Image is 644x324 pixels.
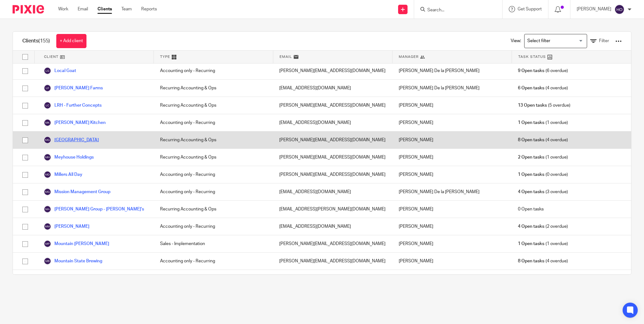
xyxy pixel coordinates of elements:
div: Accounting only - Recurring [154,183,273,200]
a: Meyhouse Holdings [44,154,94,161]
span: Filter [599,39,609,43]
span: (5 overdue) [518,102,570,109]
span: 4 Open tasks [518,223,544,230]
span: (4 overdue) [518,137,568,143]
div: Accounting only - Recurring [154,114,273,131]
span: 13 Open tasks [518,102,547,109]
a: Reports [141,6,157,12]
span: Task Status [518,54,546,59]
div: [PERSON_NAME] [392,149,512,166]
img: svg%3E [44,205,51,213]
span: (4 overdue) [518,258,568,264]
a: [PERSON_NAME] Farms [44,84,103,92]
div: [PERSON_NAME][EMAIL_ADDRESS][DOMAIN_NAME] [273,62,392,79]
div: [PERSON_NAME] [392,235,512,252]
a: Mission Management Group [44,188,110,196]
span: 1 Open tasks [518,171,544,178]
div: [PERSON_NAME] [392,114,512,131]
div: [EMAIL_ADDRESS][DOMAIN_NAME] [273,270,392,287]
img: svg%3E [44,136,51,144]
a: LRH - Further Concepts [44,102,102,109]
div: [PERSON_NAME][EMAIL_ADDRESS][DOMAIN_NAME] [273,253,392,270]
a: Mountain State Brewing [44,257,102,265]
img: svg%3E [44,188,51,196]
div: [PERSON_NAME][EMAIL_ADDRESS][DOMAIN_NAME] [273,235,392,252]
input: Search [427,8,483,13]
div: Sales - Implementation [154,235,273,252]
img: svg%3E [44,154,51,161]
input: Search for option [525,36,583,47]
a: Team [121,6,132,12]
a: [GEOGRAPHIC_DATA] [44,136,99,144]
img: svg%3E [44,171,51,178]
img: svg%3E [44,102,51,109]
span: Manager [399,54,419,59]
span: (6 overdue) [518,68,568,74]
img: svg%3E [44,84,51,92]
span: 0 Open tasks [518,206,544,212]
span: (3 overdue) [518,189,568,195]
div: Recurring Accounting & Ops [154,80,273,97]
div: [PERSON_NAME] De la [PERSON_NAME] [392,62,512,79]
span: Email [280,54,292,59]
div: Recurring Accounting & Ops [154,201,273,218]
div: [EMAIL_ADDRESS][DOMAIN_NAME] [273,218,392,235]
img: svg%3E [44,240,51,248]
span: (155) [38,38,50,43]
div: [PERSON_NAME] [392,97,512,114]
div: Accounting only - Recurring [154,253,273,270]
img: svg%3E [44,119,51,126]
a: [PERSON_NAME] Group - [PERSON_NAME]'s [44,205,144,213]
div: [EMAIL_ADDRESS][DOMAIN_NAME] [273,114,392,131]
span: (2 overdue) [518,223,568,230]
a: Clients [97,6,112,12]
div: Recurring Accounting & Ops [154,149,273,166]
span: Get Support [518,7,542,11]
span: 8 Open tasks [518,258,544,264]
span: (1 overdue) [518,120,568,126]
div: [PERSON_NAME][EMAIL_ADDRESS][DOMAIN_NAME] [273,149,392,166]
a: Millers All Day [44,171,82,178]
div: [PERSON_NAME] [392,166,512,183]
div: Recurring Accounting & Ops [154,97,273,114]
input: Select all [19,51,31,63]
span: 4 Open tasks [518,189,544,195]
div: [PERSON_NAME] [392,270,512,287]
div: Recurring Accounting & Ops [154,131,273,148]
p: [PERSON_NAME] [577,6,611,12]
img: Pixie [13,5,44,14]
span: (4 overdue) [518,85,568,91]
img: svg%3E [44,257,51,265]
div: Accounting only - Recurring [154,218,273,235]
a: Mountain [PERSON_NAME] [44,240,109,248]
span: 6 Open tasks [518,85,544,91]
span: (1 overdue) [518,154,568,160]
div: Recurring Accounting & Ops [154,270,273,287]
div: [EMAIL_ADDRESS][PERSON_NAME][DOMAIN_NAME] [273,201,392,218]
img: svg%3E [44,67,51,75]
div: [PERSON_NAME][EMAIL_ADDRESS][DOMAIN_NAME] [273,166,392,183]
span: Client [44,54,58,59]
div: [PERSON_NAME] [392,131,512,148]
a: Local Goat [44,67,76,75]
div: [EMAIL_ADDRESS][DOMAIN_NAME] [273,80,392,97]
div: [PERSON_NAME][EMAIL_ADDRESS][DOMAIN_NAME] [273,131,392,148]
div: [PERSON_NAME] [392,201,512,218]
a: [PERSON_NAME] Kitchen [44,119,106,126]
div: [EMAIL_ADDRESS][DOMAIN_NAME] [273,183,392,200]
div: Search for option [524,34,587,48]
a: Email [78,6,88,12]
span: (1 overdue) [518,241,568,247]
div: [PERSON_NAME] [392,253,512,270]
div: Accounting only - Recurring [154,62,273,79]
span: 2 Open tasks [518,154,544,160]
a: + Add client [56,34,86,48]
a: Work [58,6,68,12]
span: 8 Open tasks [518,137,544,143]
img: svg%3E [44,223,51,230]
span: 9 Open tasks [518,68,544,74]
h1: Clients [22,38,50,44]
div: Accounting only - Recurring [154,166,273,183]
div: View: [501,32,622,50]
span: 1 Open tasks [518,120,544,126]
